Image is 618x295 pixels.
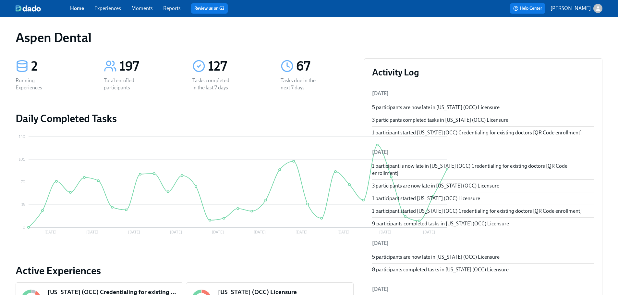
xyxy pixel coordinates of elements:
a: Experiences [94,5,121,11]
h2: Daily Completed Tasks [16,112,354,125]
li: [DATE] [372,144,594,160]
span: Help Center [513,5,542,12]
tspan: 0 [23,225,25,230]
li: [DATE] [372,235,594,251]
div: 1 participant started [US_STATE] (OCC) Credentialing for existing doctors [QR Code enrollment] [372,208,594,215]
div: 3 participants are now late in [US_STATE] (OCC) Licensure [372,182,594,189]
h1: Aspen Dental [16,30,91,45]
a: Review us on G2 [194,5,224,12]
tspan: 70 [21,180,25,184]
tspan: [DATE] [337,230,349,234]
tspan: [DATE] [170,230,182,234]
div: Total enrolled participants [104,77,145,91]
div: Running Experiences [16,77,57,91]
div: 67 [296,58,353,74]
span: [DATE] [372,90,389,96]
tspan: 140 [19,134,25,139]
a: Moments [131,5,153,11]
img: dado [16,5,41,12]
tspan: [DATE] [128,230,140,234]
tspan: [DATE] [212,230,224,234]
tspan: [DATE] [296,230,308,234]
div: 1 participant is now late in [US_STATE] (OCC) Credentialing for existing doctors [QR Code enrollm... [372,163,594,177]
div: 197 [119,58,176,74]
tspan: [DATE] [254,230,266,234]
div: 3 participants completed tasks in [US_STATE] (OCC) Licensure [372,117,594,124]
div: 5 participants are now late in [US_STATE] (OCC) Licensure [372,254,594,261]
div: 8 participants completed tasks in [US_STATE] (OCC) Licensure [372,266,594,273]
div: Tasks completed in the last 7 days [192,77,234,91]
div: 2 [31,58,88,74]
tspan: 35 [21,202,25,207]
div: 5 participants are now late in [US_STATE] (OCC) Licensure [372,104,594,111]
tspan: [DATE] [86,230,98,234]
div: 127 [208,58,265,74]
button: [PERSON_NAME] [551,4,602,13]
tspan: 105 [19,157,25,162]
h3: Activity Log [372,66,594,78]
div: 1 participant started [US_STATE] (OCC) Licensure [372,195,594,202]
a: dado [16,5,70,12]
button: Help Center [510,3,545,14]
tspan: [DATE] [44,230,56,234]
button: Review us on G2 [191,3,228,14]
a: Reports [163,5,181,11]
div: Tasks due in the next 7 days [281,77,322,91]
div: 1 participant started [US_STATE] (OCC) Credentialing for existing doctors [QR Code enrollment] [372,129,594,136]
a: Home [70,5,84,11]
a: Active Experiences [16,264,354,277]
div: 9 participants completed tasks in [US_STATE] (OCC) Licensure [372,220,594,227]
p: [PERSON_NAME] [551,5,591,12]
